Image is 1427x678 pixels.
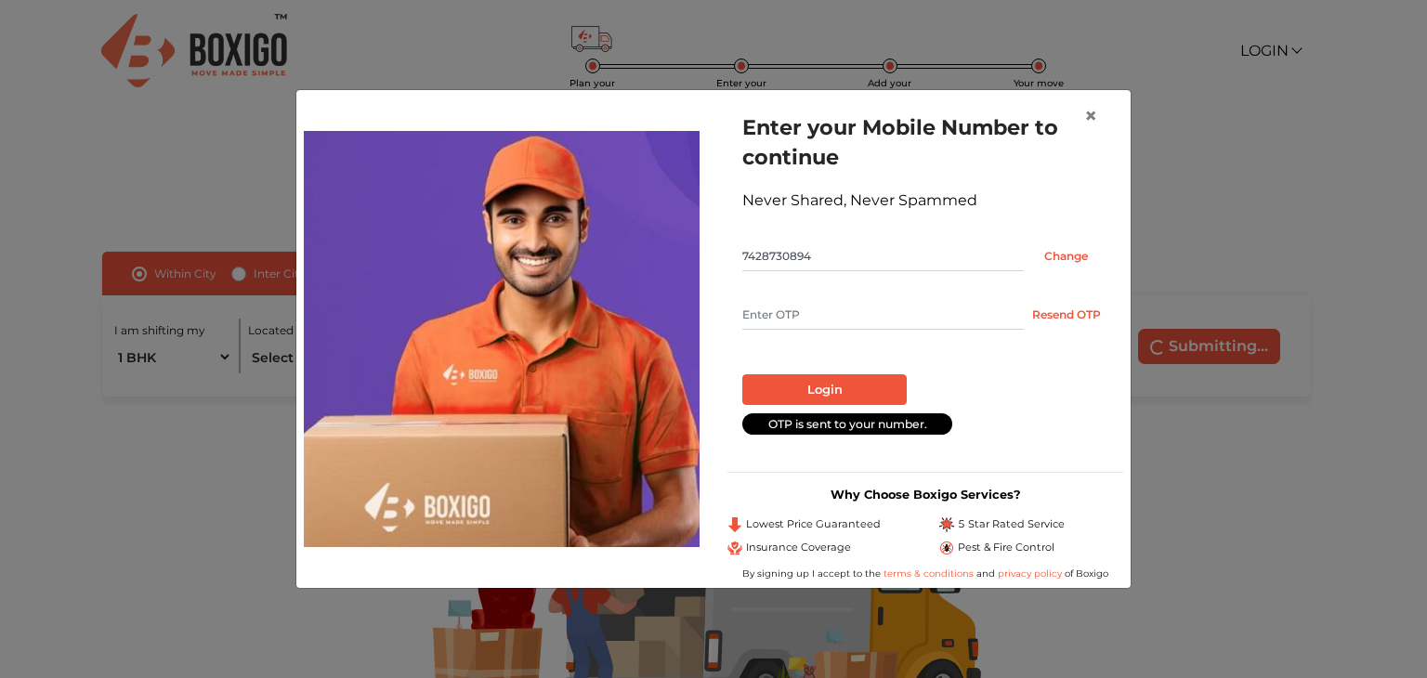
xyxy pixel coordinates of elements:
span: 5 Star Rated Service [958,516,1065,532]
span: × [1084,102,1097,129]
span: Pest & Fire Control [958,540,1054,555]
div: OTP is sent to your number. [742,413,952,435]
a: terms & conditions [884,567,976,580]
input: Enter OTP [742,300,1024,330]
button: Login [742,374,907,406]
input: Mobile No [742,241,1024,271]
div: By signing up I accept to the and of Boxigo [727,567,1123,580]
h1: Enter your Mobile Number to continue [742,112,1108,172]
button: Resend OTP [1024,300,1108,330]
img: relocation-img [304,131,700,547]
button: Close [1069,90,1112,142]
input: Change [1024,241,1108,271]
span: Lowest Price Guaranteed [746,516,881,532]
span: Insurance Coverage [746,540,851,555]
a: privacy policy [995,567,1065,580]
div: Never Shared, Never Spammed [742,189,1108,212]
h3: Why Choose Boxigo Services? [727,488,1123,502]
